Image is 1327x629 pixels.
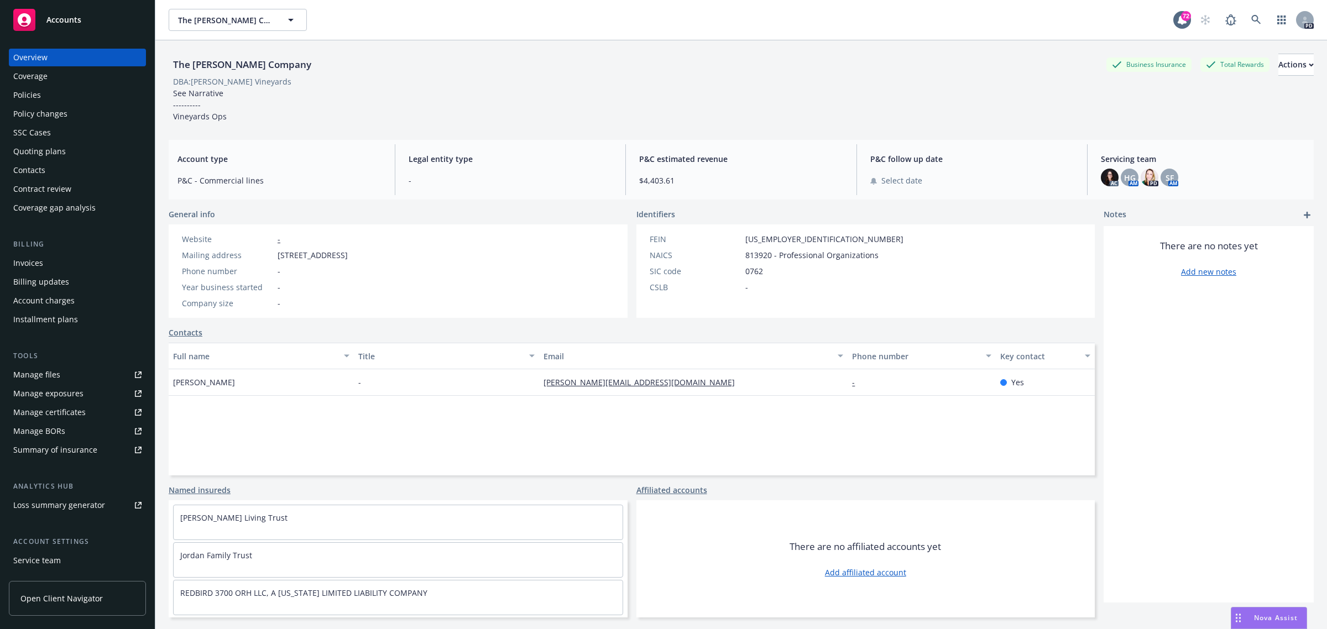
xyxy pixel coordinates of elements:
div: Coverage [13,67,48,85]
span: SF [1166,172,1174,184]
span: P&C follow up date [870,153,1074,165]
button: Title [354,343,539,369]
div: Title [358,350,523,362]
div: Email [544,350,831,362]
div: SIC code [650,265,741,277]
span: [STREET_ADDRESS] [278,249,348,261]
div: FEIN [650,233,741,245]
span: Nova Assist [1254,613,1298,622]
div: Billing updates [13,273,69,291]
span: The [PERSON_NAME] Company [178,14,274,26]
a: Summary of insurance [9,441,146,459]
a: add [1300,208,1314,222]
div: NAICS [650,249,741,261]
span: Account type [177,153,382,165]
span: Notes [1104,208,1126,222]
span: [US_EMPLOYER_IDENTIFICATION_NUMBER] [745,233,903,245]
div: Manage BORs [13,422,65,440]
div: Service team [13,552,61,569]
a: Start snowing [1194,9,1216,31]
div: Installment plans [13,311,78,328]
div: Invoices [13,254,43,272]
span: There are no notes yet [1160,239,1258,253]
span: 0762 [745,265,763,277]
div: Manage certificates [13,403,86,421]
button: Actions [1278,54,1314,76]
a: Contacts [169,327,202,338]
a: Add new notes [1181,266,1236,277]
a: Sales relationships [9,570,146,588]
a: Manage files [9,366,146,384]
a: Add affiliated account [825,567,906,578]
div: Quoting plans [13,143,66,160]
a: Report a Bug [1220,9,1242,31]
a: [PERSON_NAME] Living Trust [180,512,288,523]
div: Account settings [9,536,146,547]
div: Summary of insurance [13,441,97,459]
div: Website [182,233,273,245]
img: photo [1141,169,1158,186]
div: Coverage gap analysis [13,199,96,217]
div: 72 [1181,11,1191,21]
a: Service team [9,552,146,569]
span: [PERSON_NAME] [173,376,235,388]
div: SSC Cases [13,124,51,141]
div: Actions [1278,54,1314,75]
a: Contract review [9,180,146,198]
span: Open Client Navigator [20,593,103,604]
div: Policy changes [13,105,67,123]
div: Drag to move [1231,607,1245,628]
a: Coverage [9,67,146,85]
div: Company size [182,297,273,309]
span: Legal entity type [409,153,613,165]
span: HG [1124,172,1136,184]
div: Business Insurance [1106,57,1192,71]
button: Nova Assist [1231,607,1307,629]
span: - [278,281,280,293]
a: Invoices [9,254,146,272]
a: Quoting plans [9,143,146,160]
span: Servicing team [1101,153,1305,165]
div: Loss summary generator [13,496,105,514]
div: Contract review [13,180,71,198]
span: 813920 - Professional Organizations [745,249,879,261]
a: Manage exposures [9,385,146,402]
a: Policy changes [9,105,146,123]
a: Switch app [1271,9,1293,31]
div: Mailing address [182,249,273,261]
span: Select date [881,175,922,186]
a: Overview [9,49,146,66]
div: Contacts [13,161,45,179]
a: Coverage gap analysis [9,199,146,217]
span: Identifiers [636,208,675,220]
a: - [852,377,864,387]
div: CSLB [650,281,741,293]
div: Year business started [182,281,273,293]
span: See Narrative ---------- Vineyards Ops [173,88,227,122]
button: The [PERSON_NAME] Company [169,9,307,31]
span: P&C - Commercial lines [177,175,382,186]
a: [PERSON_NAME][EMAIL_ADDRESS][DOMAIN_NAME] [544,377,744,387]
button: Phone number [848,343,996,369]
span: There are no affiliated accounts yet [790,540,941,553]
span: $4,403.61 [639,175,843,186]
div: Policies [13,86,41,104]
img: photo [1101,169,1119,186]
a: Installment plans [9,311,146,328]
span: - [358,376,361,388]
a: REDBIRD 3700 ORH LLC, A [US_STATE] LIMITED LIABILITY COMPANY [180,588,427,598]
a: Manage certificates [9,403,146,421]
div: Sales relationships [13,570,83,588]
span: Accounts [46,15,81,24]
div: Full name [173,350,337,362]
div: Billing [9,239,146,250]
a: Accounts [9,4,146,35]
div: Tools [9,350,146,361]
span: - [409,175,613,186]
a: Named insureds [169,484,231,496]
span: - [745,281,748,293]
div: Phone number [852,350,979,362]
a: Loss summary generator [9,496,146,514]
div: Analytics hub [9,481,146,492]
